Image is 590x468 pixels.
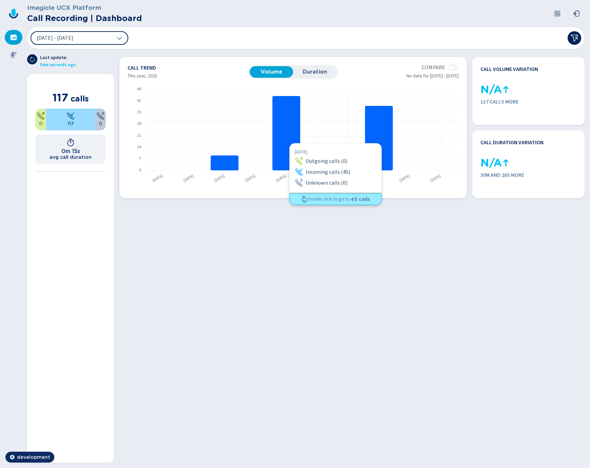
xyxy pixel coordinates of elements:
[27,12,142,24] h2: Call Recording | Dashboard
[213,173,226,184] text: [DATE]
[137,87,141,92] text: 49
[117,35,122,41] svg: chevron-down
[40,54,76,61] span: Last update:
[480,98,576,106] span: 117 calls more
[568,31,581,45] button: Clear filters
[252,69,290,75] span: Volume
[50,154,92,160] h2: avg call duration
[422,63,445,72] span: Compare
[128,65,248,71] h4: Call trend
[35,109,46,130] div: 0%
[128,73,157,80] span: This year, 2025
[573,10,580,17] svg: box-arrow-left
[137,98,141,104] text: 42
[502,159,510,167] svg: kpi-up
[37,35,73,41] span: [DATE] - [DATE]
[10,34,17,41] svg: dashboard-filled
[66,112,75,120] svg: telephone-inbound
[10,52,17,58] svg: mic-fill
[5,30,22,45] div: Dashboard
[139,156,141,162] text: 7
[502,86,510,94] svg: kpi-up
[17,454,50,461] span: development
[480,171,576,179] span: 30m and 26s more
[137,133,141,139] text: 21
[61,148,80,154] h1: 0m 15s
[95,109,106,130] div: 0%
[66,138,75,147] svg: timer
[480,155,502,171] span: N/A
[293,66,337,78] button: Duration
[137,110,141,115] text: 35
[40,61,76,69] span: Few seconds ago
[5,48,22,62] div: Recordings
[480,138,544,147] h4: Call duration variation
[137,145,141,150] text: 14
[37,112,45,120] svg: telephone-outbound
[27,3,142,12] h3: Imagicle UCX Platform
[305,173,319,184] text: [DATE]
[46,109,95,130] div: 100%
[96,112,104,120] svg: unknown-call
[137,121,141,127] text: 28
[39,120,42,127] span: 0
[336,173,349,184] text: [DATE]
[71,94,89,104] span: calls
[139,168,141,173] text: 0
[182,173,195,184] text: [DATE]
[151,173,164,184] text: [DATE]
[480,157,491,168] div: 0 calls in the previous period, impossible to calculate the % variation
[480,65,538,73] h4: Call volume variation
[398,173,411,184] text: [DATE]
[31,31,128,45] button: [DATE] - [DATE]
[53,91,68,104] span: 117
[244,173,257,184] text: [DATE]
[30,57,35,62] svg: arrow-clockwise
[429,173,442,184] text: [DATE]
[99,120,102,127] span: 0
[68,120,74,127] span: 117
[250,66,293,78] button: Volume
[480,84,491,95] div: 0 calls in the previous period, impossible to calculate the % variation
[570,34,578,42] svg: funnel-disabled
[5,452,54,463] button: development
[296,69,334,75] span: Duration
[367,173,380,184] text: [DATE]
[480,81,502,98] span: N/A
[406,73,459,80] span: No data for [DATE] - [DATE]
[274,173,288,184] text: [DATE]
